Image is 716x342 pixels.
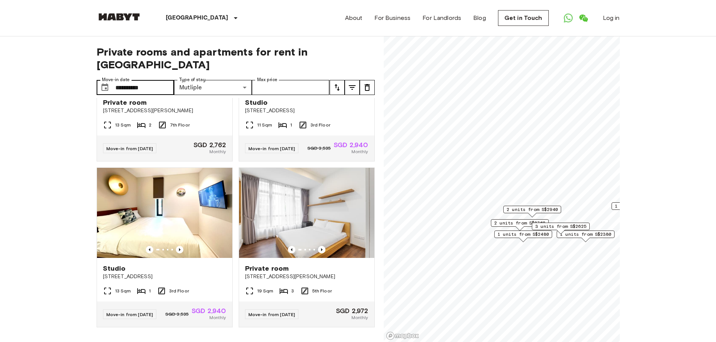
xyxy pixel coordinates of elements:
img: Marketing picture of unit SG-01-110-014-001 [97,168,232,258]
span: Move-in from [DATE] [248,146,295,151]
span: 3rd Floor [310,122,330,128]
img: Marketing picture of unit SG-01-003-008-01 [239,168,374,258]
span: Studio [103,264,126,273]
button: Choose date, selected date is 1 Sep 2025 [97,80,112,95]
button: tune [345,80,360,95]
div: Map marker [503,206,561,217]
span: 2 units from S$2762 [494,220,545,226]
span: 13 Sqm [115,288,131,294]
button: tune [360,80,375,95]
label: Max price [257,77,277,83]
span: Move-in from [DATE] [248,312,295,317]
a: Marketing picture of unit SG-01-003-008-01Previous imagePrevious imagePrivate room[STREET_ADDRESS... [239,167,375,327]
span: Monthly [351,314,368,321]
a: Open WeChat [576,11,591,26]
button: Previous image [176,246,183,253]
span: 1 units from S$2380 [560,231,611,238]
span: 2 units from S$2940 [507,206,558,213]
span: SGD 3,535 [165,311,189,318]
span: 11 Sqm [257,122,272,128]
a: Blog [473,14,486,23]
div: Map marker [532,223,590,234]
span: SGD 2,940 [192,307,226,314]
span: [STREET_ADDRESS] [103,273,226,280]
span: 13 Sqm [115,122,131,128]
button: Previous image [146,246,153,253]
span: SGD 2,972 [336,307,368,314]
div: Map marker [557,231,615,242]
div: Map marker [491,219,549,231]
a: For Landlords [422,14,461,23]
a: For Business [374,14,410,23]
span: Studio [245,98,268,107]
span: SGD 3,535 [307,145,331,152]
button: Previous image [318,246,325,253]
span: 1 [149,288,151,294]
a: About [345,14,363,23]
span: SGD 2,940 [334,142,368,148]
a: Mapbox logo [386,331,419,340]
img: Habyt [97,13,142,21]
span: Monthly [351,148,368,155]
button: tune [330,80,345,95]
span: 1 units from S$2036 [615,203,666,209]
span: 2 [149,122,151,128]
label: Type of stay [179,77,206,83]
a: Marketing picture of unit SG-01-110-014-001Previous imagePrevious imageStudio[STREET_ADDRESS]13 S... [97,167,233,327]
span: [STREET_ADDRESS][PERSON_NAME] [245,273,368,280]
span: SGD 2,762 [194,142,226,148]
span: Monthly [209,148,226,155]
span: [STREET_ADDRESS] [245,107,368,115]
div: Mutliple [174,80,252,95]
div: Map marker [612,202,669,214]
span: Private room [245,264,289,273]
label: Move-in date [102,77,130,83]
span: 3rd Floor [169,288,189,294]
span: 5th Floor [312,288,332,294]
span: Monthly [209,314,226,321]
span: 7th Floor [170,122,190,128]
span: Private room [103,98,147,107]
button: Previous image [288,246,295,253]
div: Map marker [494,231,552,242]
span: 3 units from S$2625 [535,223,586,230]
span: 1 [290,122,292,128]
p: [GEOGRAPHIC_DATA] [166,14,229,23]
a: Get in Touch [498,10,549,26]
span: Move-in from [DATE] [106,312,153,317]
span: 3 [291,288,294,294]
a: Open WhatsApp [561,11,576,26]
a: Log in [603,14,620,23]
span: Move-in from [DATE] [106,146,153,151]
span: 19 Sqm [257,288,274,294]
span: 1 units from S$2480 [498,231,549,238]
span: Private rooms and apartments for rent in [GEOGRAPHIC_DATA] [97,45,375,71]
span: [STREET_ADDRESS][PERSON_NAME] [103,107,226,115]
